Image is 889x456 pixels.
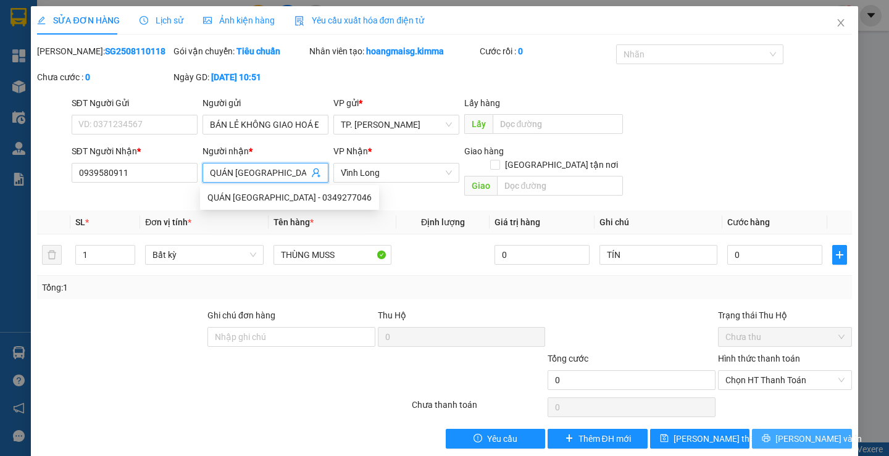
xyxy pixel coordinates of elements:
[211,72,261,82] b: [DATE] 10:51
[674,432,772,446] span: [PERSON_NAME] thay đổi
[207,191,372,204] div: QUÁN [GEOGRAPHIC_DATA] - 0349277046
[752,429,851,449] button: printer[PERSON_NAME] và In
[333,96,459,110] div: VP gửi
[125,247,132,255] span: up
[121,246,135,255] span: Increase Value
[6,67,85,94] li: VP TP. [PERSON_NAME]
[202,96,328,110] div: Người gửi
[725,371,845,389] span: Chọn HT Thanh Toán
[202,144,328,158] div: Người nhận
[37,70,171,84] div: Chưa cước :
[37,44,171,58] div: [PERSON_NAME]:
[464,98,500,108] span: Lấy hàng
[464,114,493,134] span: Lấy
[464,146,504,156] span: Giao hàng
[207,327,375,347] input: Ghi chú đơn hàng
[775,432,862,446] span: [PERSON_NAME] và In
[333,146,368,156] span: VP Nhận
[309,44,477,58] div: Nhân viên tạo:
[42,281,344,294] div: Tổng: 1
[718,354,800,363] label: Hình thức thanh toán
[203,15,275,25] span: Ảnh kiện hàng
[578,432,631,446] span: Thêm ĐH mới
[548,429,647,449] button: plusThêm ĐH mới
[495,217,540,227] span: Giá trị hàng
[37,15,119,25] span: SỬA ĐƠN HÀNG
[85,83,94,91] span: environment
[311,168,321,178] span: user-add
[474,434,482,444] span: exclamation-circle
[203,16,212,25] span: picture
[42,245,62,265] button: delete
[6,6,179,52] li: [PERSON_NAME] - 0931936768
[727,217,770,227] span: Cước hàng
[464,176,497,196] span: Giao
[173,70,307,84] div: Ngày GD:
[411,398,547,420] div: Chưa thanh toán
[6,6,49,49] img: logo.jpg
[518,46,523,56] b: 0
[85,72,90,82] b: 0
[207,310,275,320] label: Ghi chú đơn hàng
[650,429,749,449] button: save[PERSON_NAME] thay đổi
[497,176,623,196] input: Dọc đường
[236,46,280,56] b: Tiêu chuẩn
[125,256,132,263] span: down
[37,16,46,25] span: edit
[500,158,623,172] span: [GEOGRAPHIC_DATA] tận nơi
[140,15,183,25] span: Lịch sử
[294,16,304,26] img: icon
[595,210,722,234] th: Ghi chú
[762,434,770,444] span: printer
[832,245,847,265] button: plus
[480,44,614,58] div: Cước rồi :
[273,245,391,265] input: VD: Bàn, Ghế
[72,144,198,158] div: SĐT Người Nhận
[421,217,465,227] span: Định lượng
[718,309,852,322] div: Trạng thái Thu Hộ
[378,310,406,320] span: Thu Hộ
[341,115,452,134] span: TP. Hồ Chí Minh
[294,15,425,25] span: Yêu cầu xuất hóa đơn điện tử
[72,96,198,110] div: SĐT Người Gửi
[152,246,256,264] span: Bất kỳ
[446,429,545,449] button: exclamation-circleYêu cầu
[725,328,845,346] span: Chưa thu
[824,6,858,41] button: Close
[366,46,444,56] b: hoangmaisg.kimma
[548,354,588,363] span: Tổng cước
[85,67,164,80] li: VP Vĩnh Long
[833,250,846,260] span: plus
[75,217,85,227] span: SL
[273,217,314,227] span: Tên hàng
[173,44,307,58] div: Gói vận chuyển:
[145,217,191,227] span: Đơn vị tính
[838,376,845,384] span: close-circle
[493,114,623,134] input: Dọc đường
[565,434,574,444] span: plus
[85,82,151,119] b: 107/1 , Đường 2/9 P1, TP Vĩnh Long
[599,245,717,265] input: Ghi Chú
[660,434,669,444] span: save
[121,255,135,264] span: Decrease Value
[105,46,165,56] b: SG2508110118
[341,164,452,182] span: Vĩnh Long
[487,432,517,446] span: Yêu cầu
[200,188,379,207] div: QUÁN THÁI NÈ - 0349277046
[140,16,148,25] span: clock-circle
[836,18,846,28] span: close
